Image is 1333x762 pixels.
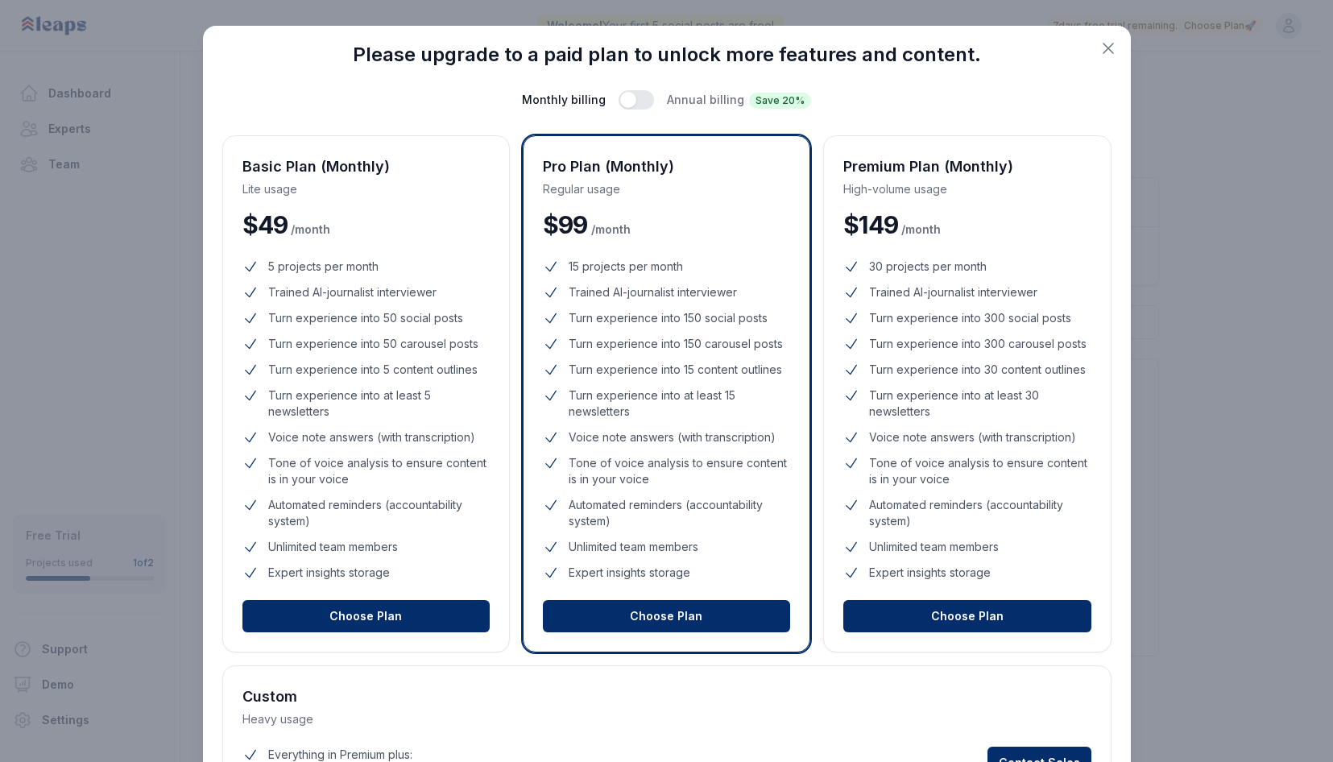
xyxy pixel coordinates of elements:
[569,387,790,420] span: Turn experience into at least 15 newsletters
[569,259,683,275] span: 15 projects per month
[869,455,1091,487] span: Tone of voice analysis to ensure content is in your voice
[869,429,1076,445] span: Voice note answers (with transcription)
[543,181,790,197] p: Regular usage
[291,222,330,238] span: / month
[268,455,490,487] span: Tone of voice analysis to ensure content is in your voice
[569,565,690,581] span: Expert insights storage
[843,181,1091,197] p: High-volume usage
[569,539,698,555] span: Unlimited team members
[242,181,490,197] p: Lite usage
[749,93,811,109] span: Save 20%
[869,310,1071,326] span: Turn experience into 300 social posts
[242,210,288,239] span: $ 49
[543,155,790,178] h3: Pro Plan (Monthly)
[268,429,475,445] span: Voice note answers (with transcription)
[268,310,463,326] span: Turn experience into 50 social posts
[869,284,1037,300] span: Trained AI-journalist interviewer
[843,210,898,239] span: $ 149
[569,310,768,326] span: Turn experience into 150 social posts
[242,600,490,632] button: Choose Plan
[591,222,631,238] span: / month
[569,429,776,445] span: Voice note answers (with transcription)
[242,685,968,708] h3: Custom
[569,497,790,529] span: Automated reminders (accountability system)
[869,362,1086,378] span: Turn experience into 30 content outlines
[268,565,390,581] span: Expert insights storage
[268,387,490,420] span: Turn experience into at least 5 newsletters
[569,284,737,300] span: Trained AI-journalist interviewer
[869,539,999,555] span: Unlimited team members
[543,210,588,239] span: $ 99
[222,45,1112,64] h3: Please upgrade to a paid plan to unlock more features and content.
[869,336,1087,352] span: Turn experience into 300 carousel posts
[869,565,991,581] span: Expert insights storage
[268,497,490,529] span: Automated reminders (accountability system)
[569,336,783,352] span: Turn experience into 150 carousel posts
[268,362,478,378] span: Turn experience into 5 content outlines
[268,539,398,555] span: Unlimited team members
[569,362,782,378] span: Turn experience into 15 content outlines
[242,155,490,178] h3: Basic Plan (Monthly)
[843,600,1091,632] button: Choose Plan
[901,222,941,238] span: / month
[242,711,968,727] p: Heavy usage
[268,259,379,275] span: 5 projects per month
[869,387,1091,420] span: Turn experience into at least 30 newsletters
[522,92,606,108] span: Monthly billing
[268,284,437,300] span: Trained AI-journalist interviewer
[667,92,811,109] span: Annual billing
[569,455,790,487] span: Tone of voice analysis to ensure content is in your voice
[268,336,478,352] span: Turn experience into 50 carousel posts
[543,600,790,632] button: Choose Plan
[869,497,1091,529] span: Automated reminders (accountability system)
[869,259,987,275] span: 30 projects per month
[843,155,1091,178] h3: Premium Plan (Monthly)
